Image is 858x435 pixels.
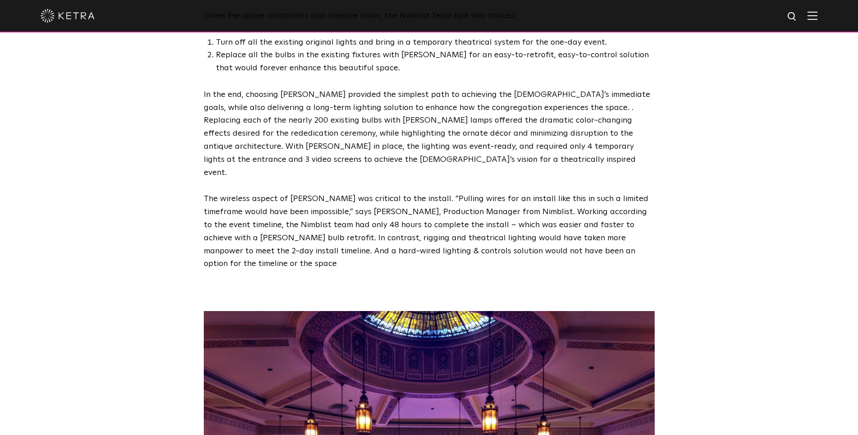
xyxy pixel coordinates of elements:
img: search icon [787,11,798,23]
li: Turn off all the existing original lights and bring in a temporary theatrical system for the one-... [216,36,655,49]
img: ketra-logo-2019-white [41,9,95,23]
p: The wireless aspect of [PERSON_NAME] was critical to the install. “Pulling wires for an install l... [204,192,650,270]
li: Replace all the bulbs in the existing fixtures with [PERSON_NAME] for an easy-to-retrofit, easy-t... [216,49,655,75]
p: In the end, choosing [PERSON_NAME] provided the simplest path to achieving the [DEMOGRAPHIC_DATA]... [204,88,650,179]
img: Hamburger%20Nav.svg [808,11,817,20]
